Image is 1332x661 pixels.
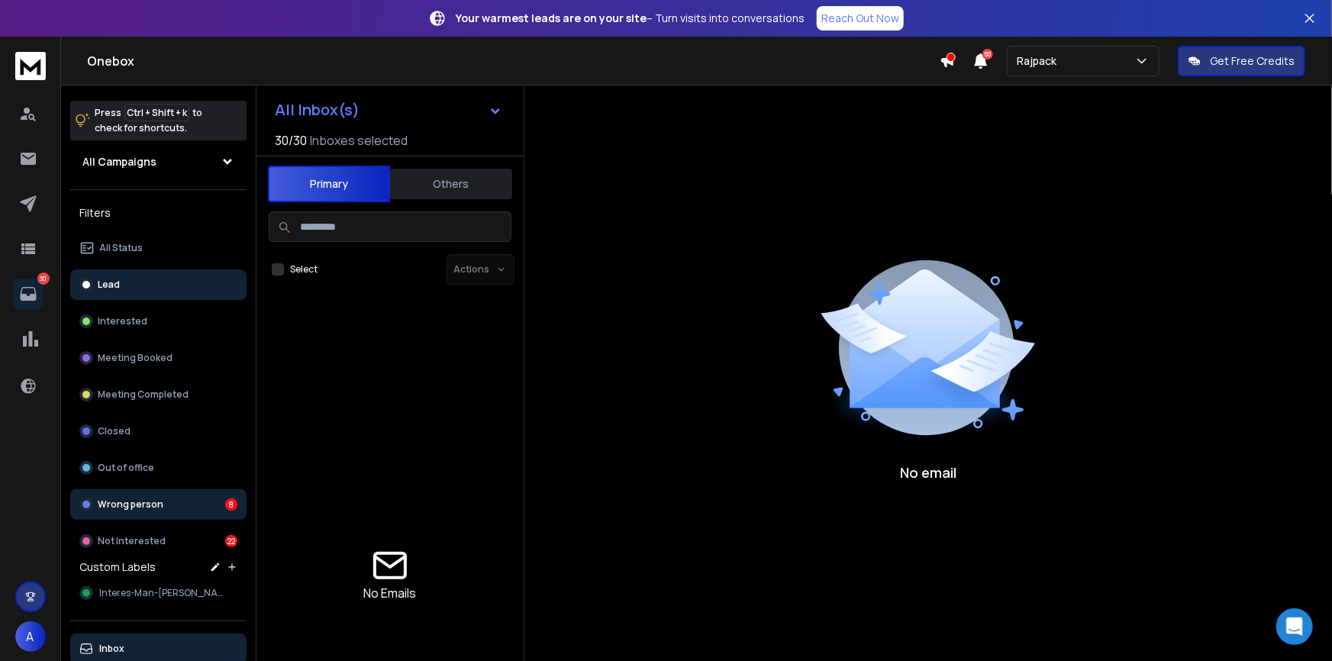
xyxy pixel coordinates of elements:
[70,416,247,447] button: Closed
[1017,53,1063,69] p: Rajpack
[456,11,805,26] p: – Turn visits into conversations
[364,584,417,602] p: No Emails
[70,233,247,263] button: All Status
[98,279,120,291] p: Lead
[79,559,156,575] h3: Custom Labels
[98,352,173,364] p: Meeting Booked
[70,526,247,556] button: Not Interested22
[70,489,247,520] button: Wrong person8
[70,147,247,177] button: All Campaigns
[15,621,46,652] button: A
[99,643,124,655] p: Inbox
[817,6,904,31] a: Reach Out Now
[263,95,514,125] button: All Inbox(s)
[37,272,50,285] p: 30
[1210,53,1295,69] p: Get Free Credits
[268,166,390,202] button: Primary
[1178,46,1305,76] button: Get Free Credits
[98,498,163,511] p: Wrong person
[70,269,247,300] button: Lead
[98,425,131,437] p: Closed
[982,49,993,60] span: 50
[98,462,154,474] p: Out of office
[70,578,247,608] button: Interes-Man-[PERSON_NAME]
[275,102,360,118] h1: All Inbox(s)
[82,154,156,169] h1: All Campaigns
[15,52,46,80] img: logo
[225,535,237,547] div: 22
[456,11,647,25] strong: Your warmest leads are on your site
[225,498,237,511] div: 8
[70,343,247,373] button: Meeting Booked
[821,11,899,26] p: Reach Out Now
[290,263,318,276] label: Select
[87,52,940,70] h1: Onebox
[275,131,307,150] span: 30 / 30
[900,462,956,483] p: No email
[95,105,202,136] p: Press to check for shortcuts.
[70,202,247,224] h3: Filters
[98,389,189,401] p: Meeting Completed
[98,315,147,327] p: Interested
[70,306,247,337] button: Interested
[13,279,44,309] a: 30
[70,453,247,483] button: Out of office
[70,379,247,410] button: Meeting Completed
[99,587,231,599] span: Interes-Man-[PERSON_NAME]
[98,535,166,547] p: Not Interested
[99,242,143,254] p: All Status
[1276,608,1313,645] div: Open Intercom Messenger
[124,104,189,121] span: Ctrl + Shift + k
[310,131,408,150] h3: Inboxes selected
[390,167,512,201] button: Others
